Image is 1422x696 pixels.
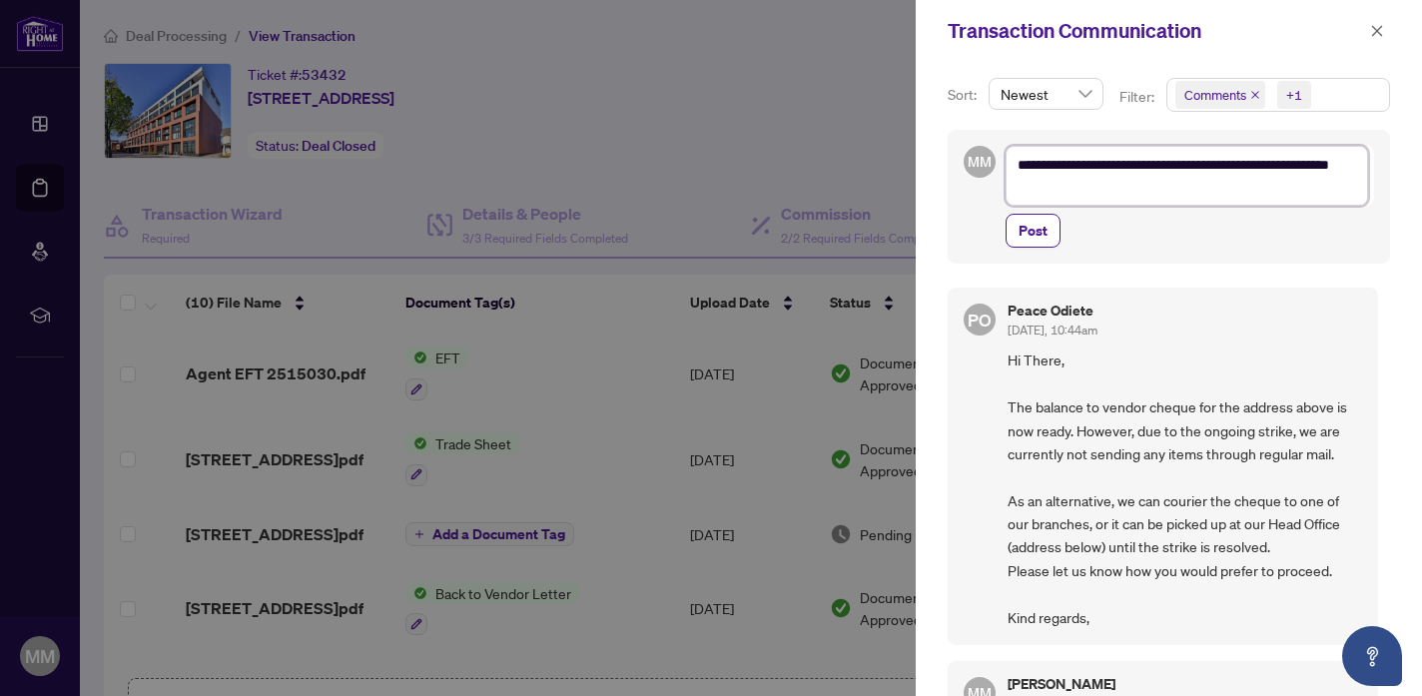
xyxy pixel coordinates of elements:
h5: [PERSON_NAME] [1008,677,1115,691]
span: Comments [1175,81,1265,109]
span: MM [968,151,991,173]
p: Sort: [948,84,981,106]
span: PO [968,307,991,334]
span: close [1250,90,1260,100]
button: Post [1006,214,1061,248]
span: Hi There, The balance to vendor cheque for the address above is now ready. However, due to the on... [1008,348,1362,629]
span: Post [1019,215,1048,247]
span: Comments [1184,85,1246,105]
h5: Peace Odiete [1008,304,1097,318]
div: Transaction Communication [948,16,1364,46]
span: [DATE], 10:44am [1008,323,1097,338]
span: close [1370,24,1384,38]
span: Newest [1001,79,1091,109]
div: +1 [1286,85,1302,105]
p: Filter: [1119,86,1157,108]
button: Open asap [1342,626,1402,686]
